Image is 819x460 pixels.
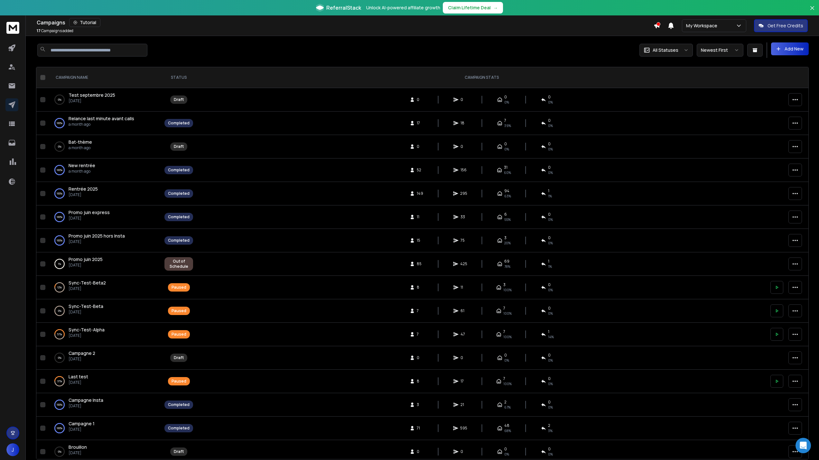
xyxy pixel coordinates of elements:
p: [DATE] [69,310,103,315]
td: 57%Sync-Test-Alpha[DATE] [48,323,161,346]
th: CAMPAIGN STATS [197,67,767,88]
span: 6 [504,212,507,217]
span: 295 [460,191,467,196]
span: Last test [69,374,88,380]
span: 595 [460,426,467,431]
p: [DATE] [69,450,87,455]
span: 0% [504,100,509,105]
span: 60 % [504,170,511,175]
span: 7 [503,306,505,311]
p: All Statuses [653,47,678,53]
span: 0 % [548,170,553,175]
span: 1 [548,329,549,334]
span: 0 [417,97,423,102]
span: 2 [548,423,550,428]
div: Paused [172,332,186,337]
span: 2 [504,400,507,405]
p: 100 % [57,401,62,408]
span: 156 [461,167,467,173]
span: 149 [417,191,423,196]
span: 3 [503,282,506,287]
th: STATUS [161,67,197,88]
span: 85 [417,261,423,266]
span: 0% [548,100,553,105]
p: 1 % [58,261,61,267]
span: J [6,443,19,456]
span: 0 [548,95,551,100]
div: Paused [172,285,186,290]
td: 100%Promo juin express[DATE] [48,205,161,229]
td: 100%Campagne Insta[DATE] [48,393,161,417]
td: 12%Sync-Test-Beta2[DATE] [48,276,161,299]
span: 11 [417,214,423,220]
td: 100%Relance last minute avant callsa month ago [48,112,161,135]
span: 100 % [503,334,512,339]
td: 100%Rentrée 2025[DATE] [48,182,161,205]
span: 18 [461,121,467,126]
span: 100 % [503,381,512,386]
p: 100 % [57,425,62,431]
div: Completed [168,426,190,431]
a: Promo juin 2025 hors Insta [69,233,125,239]
span: 47 [461,332,467,337]
span: 0 % [548,217,553,222]
span: 69 [504,259,509,264]
span: 1 [548,188,549,194]
p: 37 % [57,378,62,384]
p: [DATE] [69,239,125,244]
span: 61 [461,308,467,313]
a: Campagne 1 [69,420,95,427]
a: Sync-Test-Beta [69,303,103,310]
span: ReferralStack [326,4,361,12]
span: 31 [504,165,507,170]
div: Open Intercom Messenger [796,438,811,453]
span: 425 [460,261,467,266]
span: Campagne Insta [69,397,103,403]
span: 52 [417,167,423,173]
span: 20 % [504,240,511,246]
p: 100 % [57,237,62,244]
button: Close banner [808,4,816,19]
span: 3 [417,402,423,407]
span: 0 [504,95,507,100]
p: My Workspace [686,23,720,29]
span: 7 [417,332,423,337]
div: Completed [168,191,190,196]
a: Campagne 2 [69,350,95,356]
span: 0% [548,147,553,152]
span: 0 [548,400,551,405]
p: [DATE] [69,356,95,362]
span: 0 [417,144,423,149]
span: 0 [548,235,551,240]
td: 100%Promo juin 2025 hors Insta[DATE] [48,229,161,252]
span: 0 [504,141,507,147]
span: Brouillon [69,444,87,450]
span: Promo juin express [69,209,110,215]
div: Out of Schedule [168,259,190,269]
td: 0%Campagne 2[DATE] [48,346,161,370]
button: Add New [771,42,809,55]
span: Sync-Test-Beta2 [69,280,106,286]
td: 0%Test septembre 2025[DATE] [48,88,161,112]
button: Tutorial [69,18,100,27]
span: 0 [461,449,467,454]
p: 100 % [57,214,62,220]
a: New rentrée [69,162,95,169]
p: Unlock AI-powered affiliate growth [366,5,440,11]
span: 0 [461,355,467,360]
p: [DATE] [69,333,105,338]
span: 0 [548,141,551,147]
span: 0 % [548,311,553,316]
span: 67 % [504,405,511,410]
span: 0 % [548,123,553,128]
span: 39 % [504,123,511,128]
td: 0%Bat-thèmea month ago [48,135,161,158]
div: Completed [168,167,190,173]
span: 0 [548,212,551,217]
td: 100%New rentréea month ago [48,158,161,182]
span: 0 [548,165,551,170]
p: [DATE] [69,380,88,385]
p: [DATE] [69,216,110,221]
p: 0 % [58,143,61,150]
